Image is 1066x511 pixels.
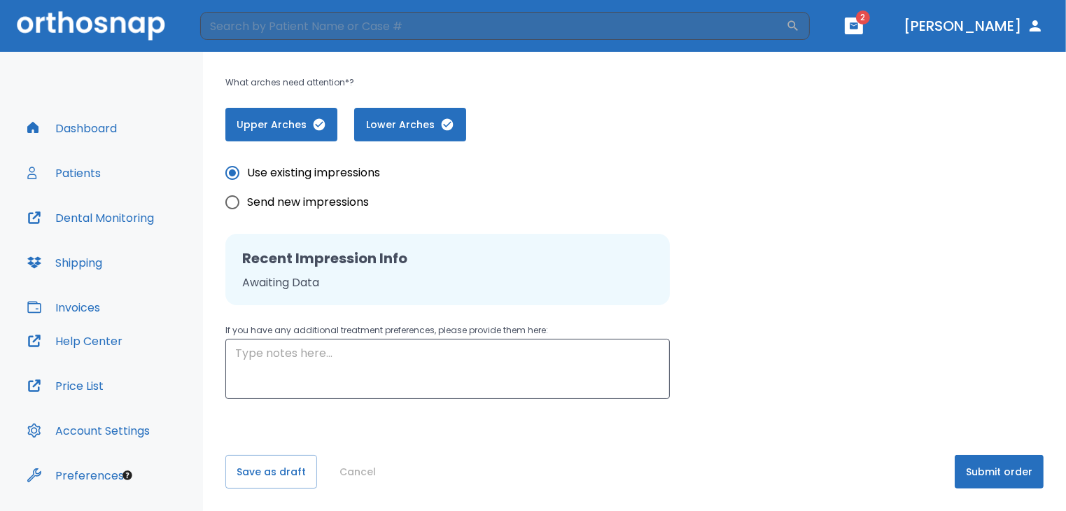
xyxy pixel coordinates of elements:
[200,12,786,40] input: Search by Patient Name or Case #
[955,455,1044,489] button: Submit order
[239,118,323,132] span: Upper Arches
[121,469,134,482] div: Tooltip anchor
[242,248,653,269] h2: Recent Impression Info
[225,455,317,489] button: Save as draft
[225,74,703,91] p: What arches need attention*?
[19,369,112,402] button: Price List
[19,111,125,145] button: Dashboard
[247,164,380,181] span: Use existing impressions
[856,10,870,24] span: 2
[19,324,131,358] button: Help Center
[19,246,111,279] button: Shipping
[225,108,337,141] button: Upper Arches
[242,274,653,291] p: Awaiting Data
[19,201,162,234] button: Dental Monitoring
[19,458,132,492] button: Preferences
[19,290,108,324] button: Invoices
[898,13,1049,38] button: [PERSON_NAME]
[334,455,381,489] button: Cancel
[17,11,165,40] img: Orthosnap
[19,156,109,190] button: Patients
[247,194,369,211] span: Send new impressions
[19,414,158,447] button: Account Settings
[225,322,670,339] p: If you have any additional treatment preferences, please provide them here:
[354,108,466,141] button: Lower Arches
[368,118,452,132] span: Lower Arches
